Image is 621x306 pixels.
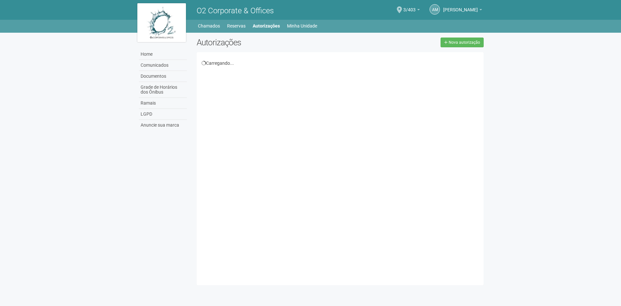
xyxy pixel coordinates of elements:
a: [PERSON_NAME] [443,8,482,13]
img: logo.jpg [137,3,186,42]
a: Ramais [139,98,187,109]
a: Autorizações [253,21,280,30]
span: O2 Corporate & Offices [197,6,274,15]
a: Chamados [198,21,220,30]
a: Grade de Horários dos Ônibus [139,82,187,98]
span: Nova autorização [449,40,480,45]
a: Reservas [227,21,246,30]
a: Minha Unidade [287,21,317,30]
a: Documentos [139,71,187,82]
h2: Autorizações [197,38,335,47]
a: LGPD [139,109,187,120]
div: Carregando... [201,60,479,66]
a: Nova autorização [441,38,484,47]
a: AM [430,4,440,15]
a: Home [139,49,187,60]
span: 3/403 [403,1,416,12]
a: Comunicados [139,60,187,71]
a: Anuncie sua marca [139,120,187,130]
a: 3/403 [403,8,420,13]
span: Anny Marcelle Gonçalves [443,1,478,12]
